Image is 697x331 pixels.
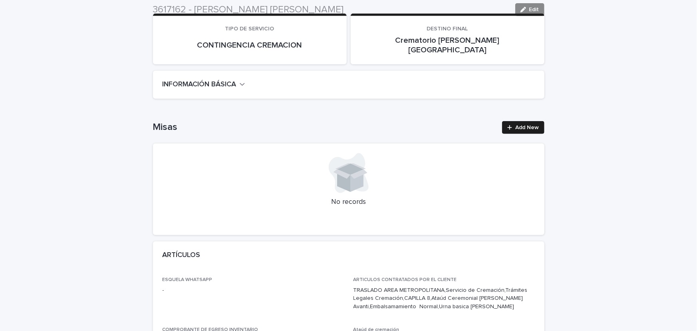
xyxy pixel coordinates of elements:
[502,121,544,134] a: Add New
[163,277,212,282] span: ESQUELA WHATSAPP
[353,286,535,311] p: TRASLADO AREA METROPOLITANA,Servicio de Cremación,Trámites Legales Cremación,CAPILLA 8,Ataúd Cere...
[153,4,344,16] h2: 3617162 - [PERSON_NAME] [PERSON_NAME]
[163,80,245,89] button: INFORMACIÓN BÁSICA
[163,286,344,295] p: -
[427,26,468,32] span: DESTINO FINAL
[516,125,539,130] span: Add New
[153,122,498,133] h1: Misas
[163,251,201,260] h2: ARTÍCULOS
[163,198,535,207] p: No records
[529,7,539,12] span: Edit
[225,26,274,32] span: TIPO DE SERVICIO
[360,36,535,55] p: Crematorio [PERSON_NAME][GEOGRAPHIC_DATA]
[515,3,544,16] button: Edit
[163,80,236,89] h2: INFORMACIÓN BÁSICA
[353,277,457,282] span: ARTICULOS CONTRATADOS POR EL CLIENTE
[163,40,337,50] p: CONTINGENCIA CREMACION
